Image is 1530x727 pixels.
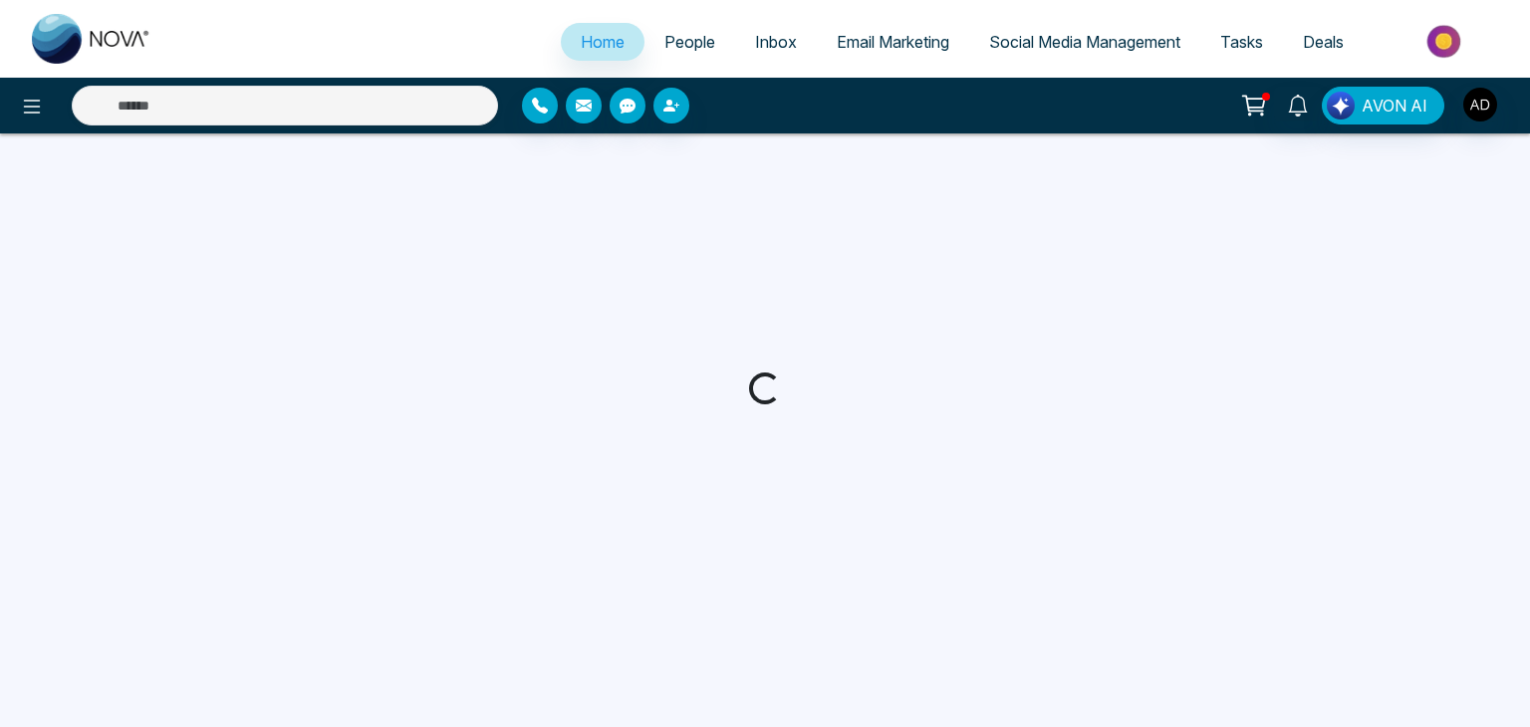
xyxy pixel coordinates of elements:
[1220,32,1263,52] span: Tasks
[1327,92,1355,120] img: Lead Flow
[1362,94,1427,118] span: AVON AI
[735,23,817,61] a: Inbox
[837,32,949,52] span: Email Marketing
[1322,87,1444,124] button: AVON AI
[1374,19,1518,64] img: Market-place.gif
[644,23,735,61] a: People
[1303,32,1344,52] span: Deals
[1200,23,1283,61] a: Tasks
[32,14,151,64] img: Nova CRM Logo
[1463,88,1497,121] img: User Avatar
[1283,23,1364,61] a: Deals
[664,32,715,52] span: People
[561,23,644,61] a: Home
[755,32,797,52] span: Inbox
[989,32,1180,52] span: Social Media Management
[581,32,625,52] span: Home
[969,23,1200,61] a: Social Media Management
[817,23,969,61] a: Email Marketing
